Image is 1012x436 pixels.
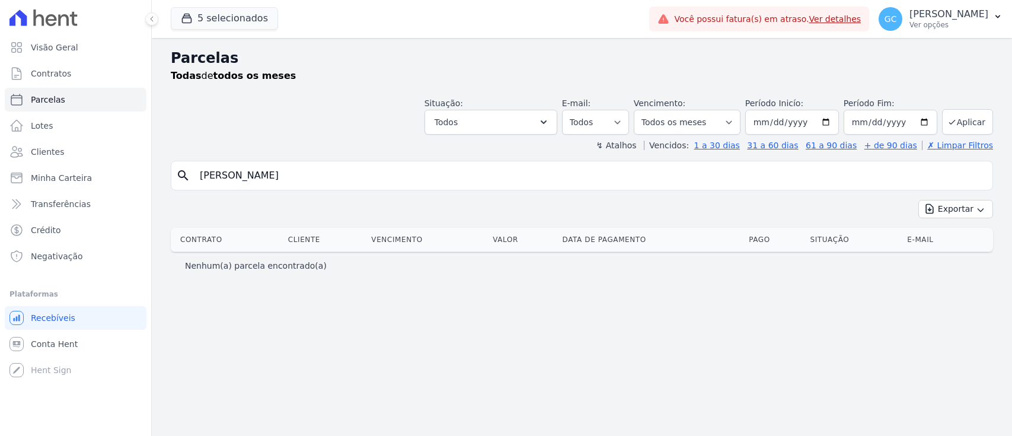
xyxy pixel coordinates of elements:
[31,338,78,350] span: Conta Hent
[806,141,857,150] a: 61 a 90 dias
[435,115,458,129] span: Todos
[171,7,278,30] button: 5 selecionados
[747,141,798,150] a: 31 a 60 dias
[869,2,1012,36] button: GC [PERSON_NAME] Ver opções
[31,198,91,210] span: Transferências
[5,244,146,268] a: Negativação
[424,98,463,108] label: Situação:
[5,306,146,330] a: Recebíveis
[634,98,685,108] label: Vencimento:
[809,14,861,24] a: Ver detalhes
[885,15,897,23] span: GC
[31,94,65,106] span: Parcelas
[488,228,557,252] th: Valor
[5,88,146,112] a: Parcelas
[918,200,993,218] button: Exportar
[674,13,861,26] span: Você possui fatura(s) em atraso.
[31,250,83,262] span: Negativação
[744,228,805,252] th: Pago
[31,42,78,53] span: Visão Geral
[5,114,146,138] a: Lotes
[562,98,591,108] label: E-mail:
[5,36,146,59] a: Visão Geral
[171,70,202,81] strong: Todas
[283,228,367,252] th: Cliente
[922,141,993,150] a: ✗ Limpar Filtros
[909,8,988,20] p: [PERSON_NAME]
[31,120,53,132] span: Lotes
[9,287,142,301] div: Plataformas
[31,224,61,236] span: Crédito
[176,168,190,183] i: search
[864,141,917,150] a: + de 90 dias
[596,141,636,150] label: ↯ Atalhos
[424,110,557,135] button: Todos
[5,166,146,190] a: Minha Carteira
[745,98,803,108] label: Período Inicío:
[31,68,71,79] span: Contratos
[213,70,296,81] strong: todos os meses
[5,62,146,85] a: Contratos
[185,260,327,272] p: Nenhum(a) parcela encontrado(a)
[31,312,75,324] span: Recebíveis
[5,218,146,242] a: Crédito
[5,140,146,164] a: Clientes
[31,172,92,184] span: Minha Carteira
[644,141,689,150] label: Vencidos:
[171,69,296,83] p: de
[171,47,993,69] h2: Parcelas
[805,228,902,252] th: Situação
[5,192,146,216] a: Transferências
[31,146,64,158] span: Clientes
[366,228,488,252] th: Vencimento
[694,141,740,150] a: 1 a 30 dias
[193,164,988,187] input: Buscar por nome do lote ou do cliente
[942,109,993,135] button: Aplicar
[558,228,745,252] th: Data de Pagamento
[902,228,974,252] th: E-mail
[909,20,988,30] p: Ver opções
[171,228,283,252] th: Contrato
[5,332,146,356] a: Conta Hent
[844,97,937,110] label: Período Fim:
